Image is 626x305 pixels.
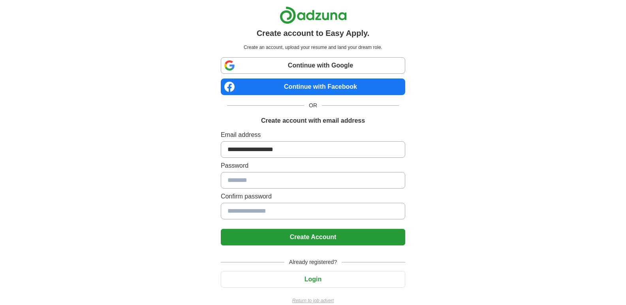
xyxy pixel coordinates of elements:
[304,101,322,110] span: OR
[280,6,347,24] img: Adzuna logo
[221,297,405,304] a: Return to job advert
[221,79,405,95] a: Continue with Facebook
[221,130,405,140] label: Email address
[221,229,405,245] button: Create Account
[221,192,405,201] label: Confirm password
[222,44,404,51] p: Create an account, upload your resume and land your dream role.
[221,57,405,74] a: Continue with Google
[221,276,405,283] a: Login
[261,116,365,125] h1: Create account with email address
[221,271,405,288] button: Login
[284,258,342,266] span: Already registered?
[221,161,405,170] label: Password
[257,27,370,39] h1: Create account to Easy Apply.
